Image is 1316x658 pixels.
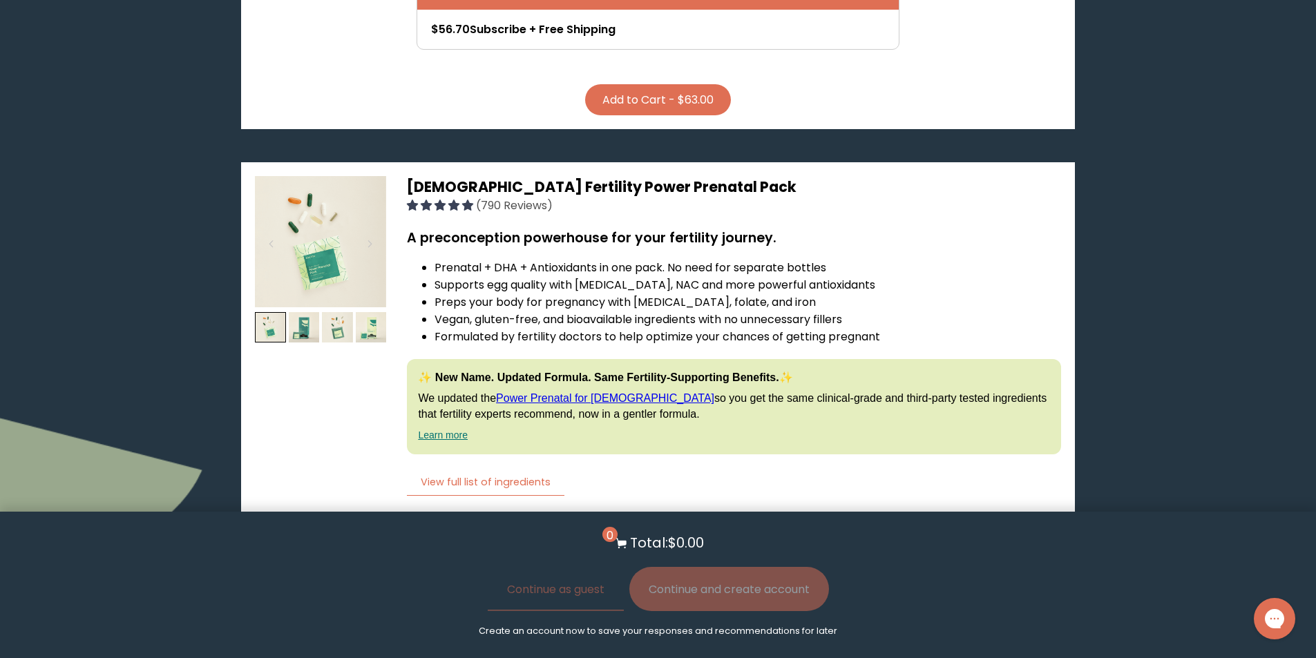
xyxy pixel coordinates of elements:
[322,312,353,343] img: thumbnail image
[289,312,320,343] img: thumbnail image
[476,197,553,213] span: (790 Reviews)
[479,625,837,637] p: Create an account now to save your responses and recommendations for later
[629,567,829,611] button: Continue and create account
[630,532,704,553] p: Total: $0.00
[255,176,386,307] img: thumbnail image
[418,391,1049,422] p: We updated the so you get the same clinical-grade and third-party tested ingredients that fertili...
[418,429,468,441] a: Learn more
[435,259,1060,276] li: Prenatal + DHA + Antioxidants in one pack. No need for separate bottles
[435,293,1060,311] li: Preps your body for pregnancy with [MEDICAL_DATA], folate, and iron
[407,177,797,197] span: [DEMOGRAPHIC_DATA] Fertility Power Prenatal Pack
[1247,593,1302,644] iframe: Gorgias live chat messenger
[435,276,1060,293] li: Supports egg quality with [MEDICAL_DATA], NAC and more powerful antioxidants
[435,311,1060,328] li: Vegan, gluten-free, and bioavailable ingredients with no unnecessary fillers
[435,328,1060,345] li: Formulated by fertility doctors to help optimize your chances of getting pregnant
[407,468,564,496] button: View full list of ingredients
[418,371,792,383] strong: ✨ New Name. Updated Formula. Same Fertility-Supporting Benefits.✨
[255,312,286,343] img: thumbnail image
[407,197,476,213] span: 4.95 stars
[356,312,387,343] img: thumbnail image
[585,84,731,115] button: Add to Cart - $63.00
[602,527,618,542] span: 0
[611,510,698,522] span: Learn More About it
[611,510,705,523] summary: Learn More About it <
[407,229,776,247] strong: A preconception powerhouse for your fertility journey.
[496,392,714,404] a: Power Prenatal for [DEMOGRAPHIC_DATA]
[488,567,624,611] button: Continue as guest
